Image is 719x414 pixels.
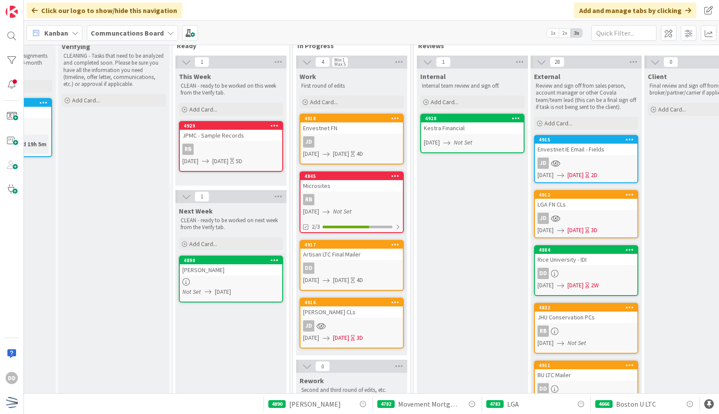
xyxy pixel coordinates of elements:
div: DD [300,263,403,274]
div: 4890 [268,400,286,408]
span: 2x [559,29,571,37]
span: Work [300,72,316,81]
span: In Progress [297,41,399,50]
span: Next Week [179,207,213,215]
div: 4911 [539,362,637,368]
span: 0 [315,361,330,371]
div: JHU Conservation PCs [535,312,637,323]
span: [DATE] [333,333,349,342]
span: External [534,72,561,81]
div: Add and manage tabs by clicking [574,3,696,18]
div: Kestra Financial [421,122,524,134]
div: JD [535,158,637,169]
div: 4929JPMC - Sample Records [180,122,282,141]
div: Rice University - IDI [535,254,637,265]
span: Movement Mortgage [398,399,460,409]
div: 4911BU LTC Mailer [535,361,637,381]
div: 4832 [539,305,637,311]
div: 4884Rice University - IDI [535,246,637,265]
div: DD [538,268,549,279]
div: 4832 [535,304,637,312]
p: Review and sign off from sales person, account manager or other Covala team/team lead (this can b... [536,82,637,111]
div: 2W [591,281,599,290]
span: 1x [547,29,559,37]
div: 4917 [300,241,403,249]
div: 4929 [180,122,282,130]
span: Add Card... [189,105,217,113]
div: 4890 [184,257,282,263]
div: 4845 [300,172,403,180]
span: [DATE] [538,338,554,348]
div: 4890 [180,256,282,264]
div: Envestnet IE Email - Fields [535,144,637,155]
div: DD [535,383,637,394]
div: JD [538,158,549,169]
span: 4 [315,57,330,67]
div: 4912 [535,191,637,199]
p: CLEAN - ready to be worked on this week from the Verify tab. [181,82,281,97]
span: [DATE] [567,281,584,290]
span: [DATE] [215,287,231,296]
div: BU LTC Mailer [535,369,637,381]
div: 4845 [304,173,403,179]
p: Second and third round of edits, etc. [301,387,402,394]
span: Kanban [44,28,68,38]
span: 0 [663,57,678,67]
div: 4845Microsites [300,172,403,191]
div: DD [538,383,549,394]
div: 4918 [304,115,403,122]
span: Verifying [62,42,90,51]
div: DD [303,263,314,274]
span: [DATE] [303,333,319,342]
div: 4916 [300,299,403,306]
a: 4916[PERSON_NAME] CLsJD[DATE][DATE]3D [300,298,404,348]
span: Ready [177,41,279,50]
div: Envestnet FN [300,122,403,134]
span: Client [648,72,667,81]
div: RB [182,144,194,155]
div: 4929 [184,123,282,129]
div: DD [535,268,637,279]
div: 4918Envestnet FN [300,115,403,134]
div: 4D [356,149,363,158]
i: Not Set [454,138,472,146]
span: 3x [571,29,582,37]
span: [DATE] [424,138,440,147]
div: [PERSON_NAME] CLs [300,306,403,318]
div: Min 1 [334,58,345,62]
span: Add Card... [431,98,458,106]
span: [DATE] [333,276,349,285]
img: Visit kanbanzone.com [6,6,18,18]
div: JD [303,136,314,148]
div: 4782 [377,400,395,408]
span: Add Card... [310,98,338,106]
img: avatar [6,396,18,408]
a: 4915Envestnet IE Email - FieldsJD[DATE][DATE]2D [534,135,638,183]
div: JD [535,213,637,224]
i: Not Set [567,339,586,347]
div: 4884 [535,246,637,254]
div: Microsites [300,180,403,191]
a: 4918Envestnet FNJD[DATE][DATE]4D [300,114,404,164]
span: 1 [436,57,451,67]
div: 4890[PERSON_NAME] [180,256,282,276]
div: 2D [591,171,597,180]
div: RB [535,325,637,337]
div: 4928 [421,115,524,122]
span: Internal [420,72,446,81]
span: 1 [195,57,209,67]
span: [DATE] [538,226,554,235]
span: [DATE] [567,226,584,235]
span: [DATE] [538,281,554,290]
span: [DATE] [212,157,228,166]
i: Not Set [333,207,352,215]
span: [DATE] [303,149,319,158]
div: 4917 [304,242,403,248]
div: JD [303,320,314,332]
span: Add Card... [189,240,217,248]
a: 4890[PERSON_NAME]Not Set[DATE] [179,256,283,302]
b: Communcations Board [91,29,164,37]
div: 4918 [300,115,403,122]
a: 4832JHU Conservation PCsRB[DATE]Not Set [534,303,638,354]
a: 4928Kestra Financial[DATE]Not Set [420,114,524,153]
